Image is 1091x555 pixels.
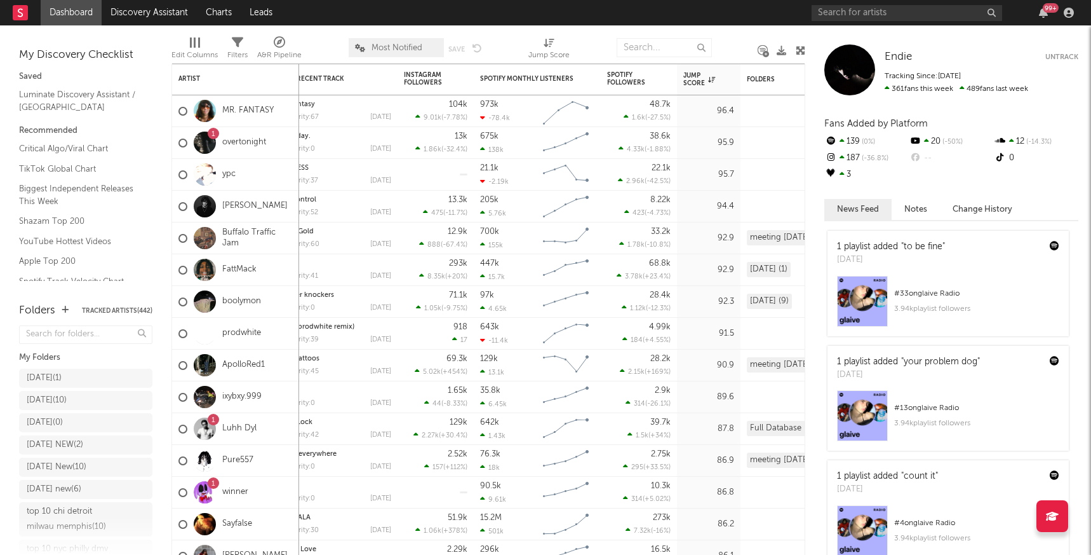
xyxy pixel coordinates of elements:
[427,242,441,249] span: 888
[424,463,467,471] div: ( )
[277,260,391,267] div: IRL
[19,235,140,249] a: YouTube Hottest Videos
[636,432,648,439] span: 1.5k
[940,199,1025,220] button: Change History
[645,496,669,503] span: +5.02 %
[171,32,218,69] div: Edit Columns
[19,88,140,114] a: Luminate Discovery Assistant / [GEOGRAPHIC_DATA]
[480,482,501,490] div: 90.5k
[623,495,671,503] div: ( )
[277,355,391,362] div: Face Tattoos
[443,369,465,376] span: +454 %
[415,367,467,376] div: ( )
[625,273,643,280] span: 3.78k
[19,480,152,499] a: [DATE] new(6)
[222,360,265,371] a: ApolloRed1
[619,145,671,153] div: ( )
[447,273,465,280] span: +20 %
[650,196,671,204] div: 8.22k
[824,134,909,150] div: 139
[227,32,248,69] div: Filters
[415,526,467,535] div: ( )
[449,291,467,299] div: 71.1k
[472,42,482,53] button: Undo the changes to the current view.
[631,496,643,503] span: 314
[19,182,140,208] a: Biggest Independent Releases This Week
[371,44,422,52] span: Most Notified
[257,48,302,63] div: A&R Pipeline
[277,133,391,140] div: snow day.
[222,264,257,275] a: FattMack
[19,214,140,228] a: Shazam Top 200
[370,527,391,534] div: [DATE]
[178,75,274,83] div: Artist
[432,401,441,408] span: 44
[453,323,467,331] div: 918
[480,418,499,427] div: 642k
[860,139,875,146] span: 0 %
[222,296,261,307] a: boolymon
[537,254,594,286] svg: Chart title
[747,230,829,245] div: meeting [DATE] (12)
[222,328,261,339] a: prodwhite
[885,51,912,64] a: Endie
[480,450,500,458] div: 76.3k
[415,113,467,121] div: ( )
[277,165,391,172] div: BUSINESS
[19,303,55,319] div: Folders
[423,369,441,376] span: 5.02k
[646,242,669,249] span: -10.8 %
[837,369,980,381] div: [DATE]
[683,453,734,469] div: 86.9
[650,100,671,109] div: 48.7k
[627,431,671,439] div: ( )
[1024,139,1052,146] span: -14.3 %
[747,76,842,83] div: Folders
[994,150,1078,167] div: 0
[443,401,465,408] span: -8.33 %
[683,167,734,182] div: 95.7
[370,336,391,343] div: [DATE]
[277,228,391,235] div: Fool's Gold
[370,463,391,470] div: [DATE]
[480,164,499,172] div: 21.1k
[683,485,734,500] div: 86.8
[455,132,467,140] div: 13k
[277,292,391,299] div: speaker knockers
[480,495,506,504] div: 9.61k
[27,371,62,386] div: [DATE] ( 1 )
[651,450,671,458] div: 2.75k
[448,196,467,204] div: 13.3k
[537,413,594,445] svg: Chart title
[277,196,391,203] div: lose control
[370,114,391,121] div: [DATE]
[480,323,499,331] div: 643k
[222,169,236,180] a: ypc
[1045,51,1078,64] button: Untrack
[424,114,441,121] span: 9.01k
[277,324,354,331] a: DIOR (prodwhite remix)
[19,275,140,289] a: Spotify Track Velocity Chart
[622,336,671,344] div: ( )
[647,401,669,408] span: -26.1 %
[480,336,508,345] div: -11.4k
[480,241,503,249] div: 155k
[860,155,888,162] span: -36.8 %
[480,177,509,186] div: -2.19k
[894,531,1059,546] div: 3.94k playlist followers
[631,337,643,344] span: 184
[480,368,504,376] div: 13.1k
[448,450,467,458] div: 2.52k
[480,273,505,281] div: 15.7k
[940,139,963,146] span: -50 %
[480,196,499,204] div: 205k
[370,495,391,502] div: [DATE]
[19,325,152,344] input: Search for folders...
[618,177,671,185] div: ( )
[19,254,140,268] a: Apple Top 200
[448,228,467,236] div: 12.9k
[650,355,671,363] div: 28.2k
[480,75,575,83] div: Spotify Monthly Listeners
[650,432,669,439] span: +34 %
[901,242,945,251] a: "to be fine"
